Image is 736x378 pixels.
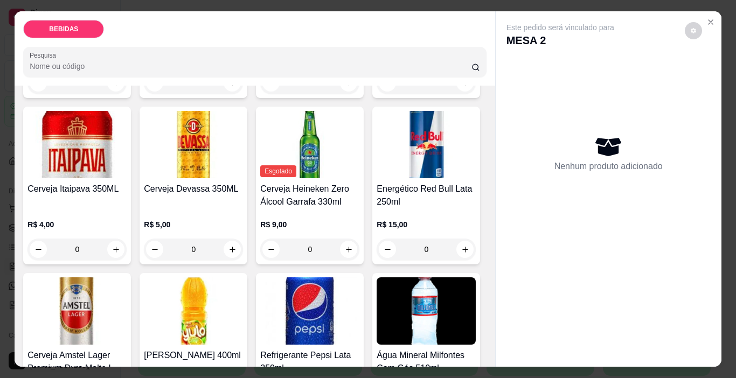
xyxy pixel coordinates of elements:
img: product-image [27,277,127,345]
h4: Energético Red Bull Lata 250ml [377,183,476,208]
img: product-image [27,111,127,178]
button: increase-product-quantity [107,241,124,258]
button: decrease-product-quantity [379,241,396,258]
p: BEBIDAS [49,25,78,33]
p: R$ 4,00 [27,219,127,230]
span: Esgotado [260,165,296,177]
h4: Água Mineral Milfontes Com Gás 510ml [377,349,476,375]
img: product-image [144,277,243,345]
img: product-image [377,111,476,178]
label: Pesquisa [30,51,60,60]
p: Nenhum produto adicionado [554,160,663,173]
h4: Cerveja Itaipava 350ML [27,183,127,195]
button: decrease-product-quantity [262,241,280,258]
input: Pesquisa [30,61,471,72]
button: decrease-product-quantity [146,241,163,258]
h4: [PERSON_NAME] 400ml [144,349,243,362]
button: Close [702,13,719,31]
img: product-image [377,277,476,345]
h4: Cerveja Amstel Lager Premium Puro Malte Lata 350ml [27,349,127,375]
img: product-image [260,111,359,178]
p: R$ 5,00 [144,219,243,230]
button: increase-product-quantity [456,241,474,258]
button: decrease-product-quantity [30,241,47,258]
p: R$ 15,00 [377,219,476,230]
h4: Cerveja Devassa 350ML [144,183,243,195]
button: increase-product-quantity [224,241,241,258]
h4: Cerveja Heineken Zero Álcool Garrafa 330ml [260,183,359,208]
p: MESA 2 [506,33,614,48]
p: R$ 9,00 [260,219,359,230]
button: increase-product-quantity [340,241,357,258]
p: Este pedido será vinculado para [506,22,614,33]
img: product-image [260,277,359,345]
h4: Refrigerante Pepsi Lata 350ml [260,349,359,375]
button: decrease-product-quantity [685,22,702,39]
img: product-image [144,111,243,178]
